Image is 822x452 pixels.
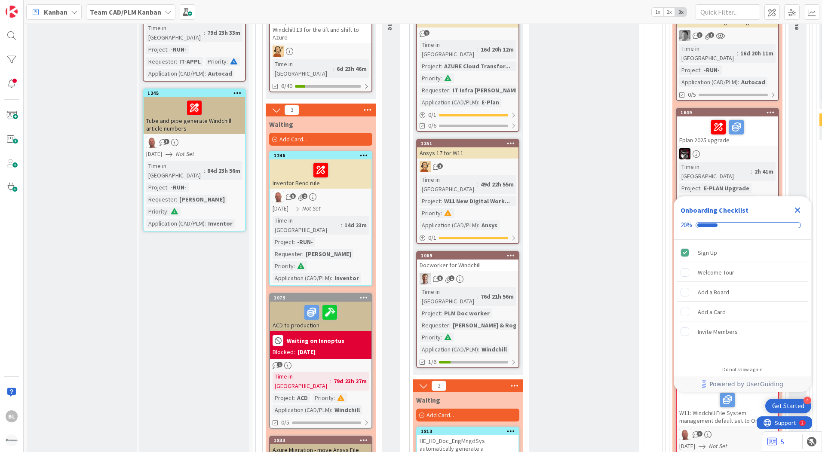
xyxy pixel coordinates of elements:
[709,379,783,389] span: Powered by UserGuiding
[144,89,245,134] div: 1245Tube and pipe generate Windchill article numbers
[206,219,235,228] div: Inventor
[302,193,307,199] span: 2
[44,7,67,17] span: Kanban
[679,429,690,440] img: RK
[674,196,811,392] div: Checklist Container
[424,30,429,36] span: 1
[678,376,807,392] a: Powered by UserGuiding
[739,77,767,87] div: Autocad
[269,120,293,128] span: Waiting
[273,191,284,202] img: RK
[449,275,454,281] span: 1
[477,45,478,54] span: :
[146,150,162,159] span: [DATE]
[479,98,501,107] div: E-Plan
[451,86,522,95] div: IT Infra [PERSON_NAME]
[679,44,737,63] div: Time in [GEOGRAPHIC_DATA]
[294,237,295,247] span: :
[420,40,477,59] div: Time in [GEOGRAPHIC_DATA]
[679,65,700,75] div: Project
[426,411,454,419] span: Add Card...
[479,345,509,354] div: Windchill
[420,161,431,172] img: RH
[277,362,282,367] span: 1
[146,183,167,192] div: Project
[420,73,441,83] div: Priority
[273,273,331,283] div: Application (CAD/PLM)
[146,69,205,78] div: Application (CAD/PLM)
[702,65,722,75] div: -RUN-
[270,152,371,159] div: 1246
[698,327,738,337] div: Invite Members
[332,273,361,283] div: Inventor
[342,220,369,230] div: 14d 23m
[270,437,371,444] div: 1833
[449,321,451,330] span: :
[287,338,344,344] b: Waiting on Innoptus
[700,65,702,75] span: :
[738,77,739,87] span: :
[270,294,371,302] div: 1073
[144,97,245,134] div: Tube and pipe generate Windchill article numbers
[285,105,299,115] span: 3
[442,196,512,206] div: W11 New Digital Work...
[722,366,763,373] div: Do not show again
[270,191,371,202] div: RK
[331,273,332,283] span: :
[164,139,169,144] span: 3
[677,30,778,41] div: AV
[681,221,804,229] div: Checklist progress: 20%
[206,69,234,78] div: Autocad
[679,162,751,181] div: Time in [GEOGRAPHIC_DATA]
[441,333,442,342] span: :
[677,116,778,146] div: Eplan 2025 upgrade
[270,294,371,331] div: 1073ACD to production
[146,57,176,66] div: Requester
[270,152,371,189] div: 1246Inventor Bend rule
[273,348,295,357] div: Blocked:
[273,216,341,235] div: Time in [GEOGRAPHIC_DATA]
[677,109,778,116] div: 1649
[479,220,500,230] div: Ansys
[167,45,169,54] span: :
[331,405,332,415] span: :
[295,237,315,247] div: -RUN-
[697,32,702,38] span: 3
[169,183,189,192] div: -RUN-
[698,287,729,297] div: Add a Board
[420,208,441,218] div: Priority
[478,45,516,54] div: 16d 20h 12m
[697,431,702,437] span: 3
[441,308,442,318] span: :
[709,195,710,205] span: :
[146,45,167,54] div: Project
[417,428,518,435] div: 1813
[698,267,734,278] div: Welcome Tour
[417,252,518,271] div: 1069Docworker for Windchill
[205,69,206,78] span: :
[696,4,760,20] input: Quick Filter...
[144,137,245,148] div: RK
[90,8,161,16] b: Team CAD/PLM Kanban
[421,428,518,434] div: 1813
[144,89,245,97] div: 1245
[420,98,478,107] div: Application (CAD/PLM)
[302,249,304,259] span: :
[791,203,804,217] div: Close Checklist
[177,57,203,66] div: IT-APPL
[738,49,776,58] div: 16d 20h 11m
[428,233,436,242] span: 0 / 1
[420,287,477,306] div: Time in [GEOGRAPHIC_DATA]
[273,393,294,403] div: Project
[420,196,441,206] div: Project
[679,77,738,87] div: Application (CAD/PLM)
[330,376,331,386] span: :
[677,302,808,321] div: Add a Card is incomplete.
[417,252,518,260] div: 1069
[274,437,371,443] div: 1833
[441,208,442,218] span: :
[333,64,334,73] span: :
[804,397,811,404] div: 4
[417,147,518,159] div: Ansys 17 for W11
[6,410,18,422] div: BL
